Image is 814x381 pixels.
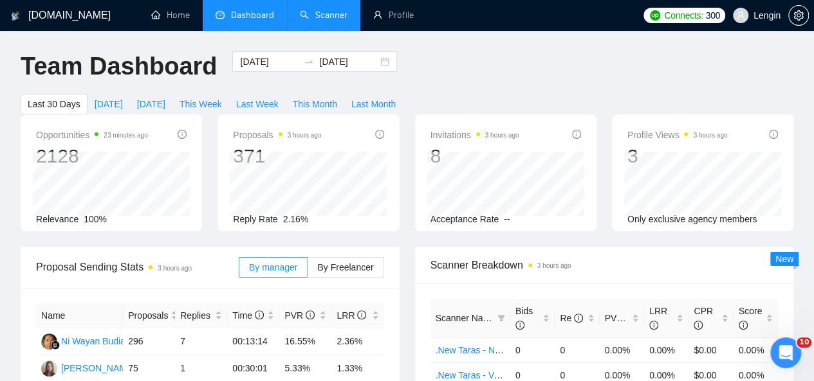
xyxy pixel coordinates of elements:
span: By manager [249,262,297,272]
span: Scanner Name [436,313,495,323]
div: [PERSON_NAME] [61,361,135,375]
a: NB[PERSON_NAME] [41,362,135,373]
span: Last 30 Days [28,97,80,111]
span: This Month [293,97,337,111]
span: [DATE] [137,97,165,111]
button: Last Month [344,94,403,114]
h1: Team Dashboard [21,51,217,82]
div: 8 [430,144,519,168]
span: info-circle [255,310,264,319]
time: 23 minutes ago [104,132,147,139]
span: Proposals [233,127,321,143]
span: Only exclusive agency members [627,214,757,224]
span: Opportunities [36,127,148,143]
span: Time [232,310,263,321]
div: Ni Wayan Budiarti [61,334,133,348]
span: info-circle [649,321,658,330]
span: info-circle [357,310,366,319]
td: 296 [123,328,175,355]
td: 16.55% [279,328,331,355]
span: 100% [84,214,107,224]
span: info-circle [769,130,778,139]
span: to [304,57,314,67]
td: 0.00% [644,337,689,362]
span: Proposals [128,308,168,323]
span: Relevance [36,214,79,224]
td: 00:13:14 [227,328,279,355]
td: 0 [510,337,555,362]
time: 3 hours ago [288,132,322,139]
img: NB [41,360,57,377]
button: setting [788,5,809,26]
span: info-circle [572,130,581,139]
button: This Month [286,94,344,114]
span: filter [495,308,508,328]
td: $0.00 [689,337,733,362]
input: Start date [240,55,299,69]
button: This Week [172,94,229,114]
span: user [736,11,745,20]
input: End date [319,55,378,69]
span: info-circle [625,314,634,323]
span: [DATE] [95,97,123,111]
span: info-circle [178,130,187,139]
span: Replies [180,308,212,323]
span: LRR [649,306,667,330]
span: Score [739,306,763,330]
a: NWNi Wayan Budiarti [41,335,133,346]
span: filter [497,314,505,322]
span: PVR [605,313,635,323]
span: New [775,254,793,264]
time: 3 hours ago [485,132,519,139]
span: setting [789,10,808,21]
a: userProfile [373,10,414,21]
button: Last Week [229,94,286,114]
td: 2.36% [331,328,384,355]
span: info-circle [306,310,315,319]
div: 371 [233,144,321,168]
img: NW [41,333,57,350]
span: info-circle [694,321,703,330]
time: 3 hours ago [158,265,192,272]
span: Scanner Breakdown [430,257,779,273]
img: logo [11,6,20,26]
span: Proposal Sending Stats [36,259,239,275]
iframe: Intercom live chat [770,337,801,368]
td: 7 [175,328,227,355]
th: Name [36,303,123,328]
span: 300 [705,8,719,22]
span: info-circle [375,130,384,139]
div: 2128 [36,144,148,168]
span: Re [560,313,583,323]
td: 0 [555,337,599,362]
img: gigradar-bm.png [51,341,60,350]
th: Replies [175,303,227,328]
span: Acceptance Rate [430,214,499,224]
a: setting [788,10,809,21]
img: upwork-logo.png [650,10,660,21]
span: Invitations [430,127,519,143]
button: [DATE] [88,94,130,114]
span: dashboard [216,10,225,19]
span: CPR [694,306,713,330]
a: searchScanner [300,10,347,21]
span: Reply Rate [233,214,277,224]
th: Proposals [123,303,175,328]
span: Dashboard [231,10,274,21]
span: 10 [797,337,811,348]
span: Bids [515,306,533,330]
span: info-circle [574,314,583,323]
time: 3 hours ago [537,262,571,269]
a: .New Taras - VueJS with symbols [436,370,569,380]
td: 0.00% [734,337,778,362]
span: By Freelancer [317,262,373,272]
button: Last 30 Days [21,94,88,114]
button: [DATE] [130,94,172,114]
span: PVR [284,310,315,321]
a: .New Taras - NodeJS with symbols [436,345,575,355]
span: 2.16% [283,214,309,224]
span: LRR [337,310,366,321]
time: 3 hours ago [693,132,727,139]
span: swap-right [304,57,314,67]
span: This Week [180,97,222,111]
